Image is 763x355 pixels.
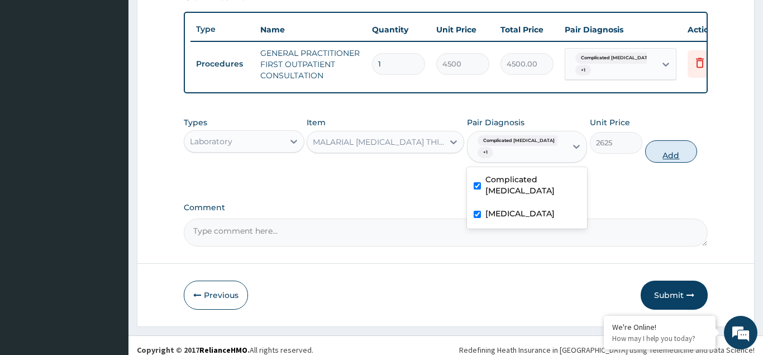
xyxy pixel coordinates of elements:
[495,18,559,41] th: Total Price
[190,136,232,147] div: Laboratory
[21,56,45,84] img: d_794563401_company_1708531726252_794563401
[612,334,707,343] p: How may I help you today?
[645,140,698,163] button: Add
[255,42,366,87] td: GENERAL PRACTITIONER FIRST OUTPATIENT CONSULTATION
[184,281,248,310] button: Previous
[183,6,210,32] div: Minimize live chat window
[58,63,188,77] div: Chat with us now
[682,18,738,41] th: Actions
[255,18,366,41] th: Name
[65,106,154,219] span: We're online!
[313,136,445,148] div: MALARIAL [MEDICAL_DATA] THICK AND THIN FILMS - [BLOOD]
[190,19,255,40] th: Type
[467,117,524,128] label: Pair Diagnosis
[190,54,255,74] td: Procedures
[575,65,591,76] span: + 1
[199,345,247,355] a: RelianceHMO
[485,208,555,219] label: [MEDICAL_DATA]
[184,118,207,127] label: Types
[485,174,581,196] label: Complicated [MEDICAL_DATA]
[478,135,560,146] span: Complicated [MEDICAL_DATA]
[478,147,493,158] span: + 1
[641,281,708,310] button: Submit
[6,236,213,276] textarea: Type your message and hit 'Enter'
[366,18,431,41] th: Quantity
[431,18,495,41] th: Unit Price
[184,203,708,212] label: Comment
[575,53,658,64] span: Complicated [MEDICAL_DATA]
[137,345,250,355] strong: Copyright © 2017 .
[612,322,707,332] div: We're Online!
[590,117,630,128] label: Unit Price
[559,18,682,41] th: Pair Diagnosis
[307,117,326,128] label: Item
